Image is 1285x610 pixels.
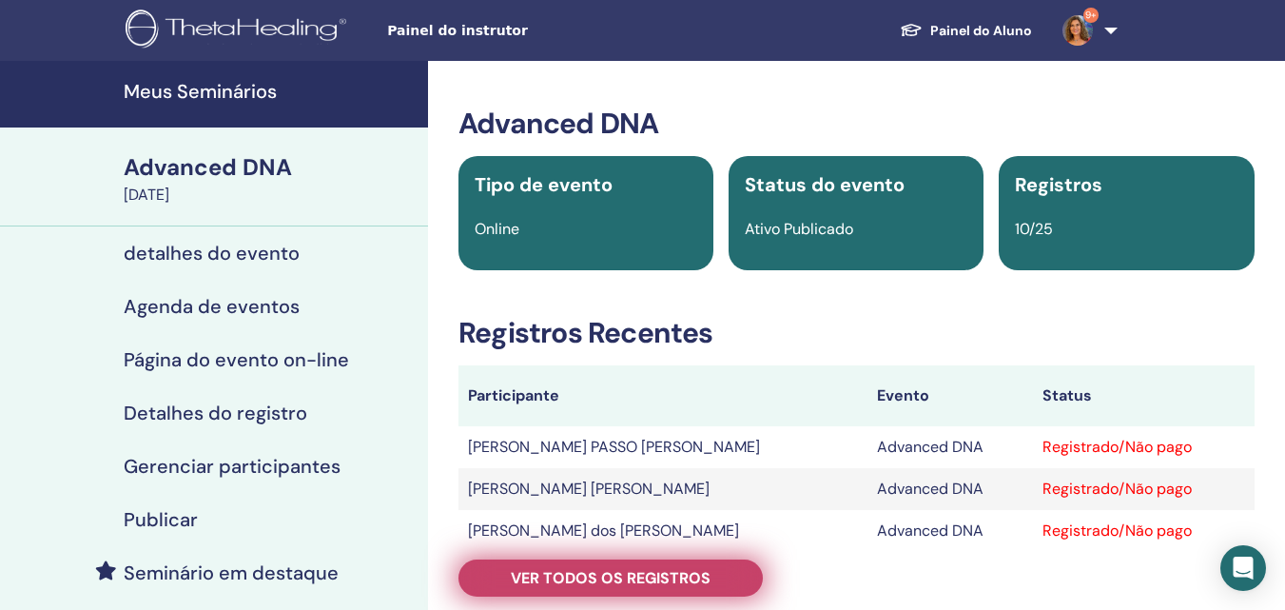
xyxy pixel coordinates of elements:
span: 10/25 [1015,219,1053,239]
img: graduation-cap-white.svg [900,22,923,38]
span: Status do evento [745,172,905,197]
h4: Publicar [124,508,198,531]
h4: Meus Seminários [124,80,417,103]
div: Registrado/Não pago [1042,520,1245,542]
h3: Registros Recentes [458,316,1255,350]
td: Advanced DNA [867,468,1033,510]
div: Open Intercom Messenger [1220,545,1266,591]
a: Painel do Aluno [885,13,1047,49]
img: logo.png [126,10,353,52]
a: Ver todos os registros [458,560,763,597]
td: [PERSON_NAME] dos [PERSON_NAME] [458,510,867,552]
h4: Página do evento on-line [124,348,349,371]
h4: Gerenciar participantes [124,455,341,478]
h4: detalhes do evento [124,242,300,265]
div: [DATE] [124,184,417,207]
th: Status [1033,365,1255,426]
th: Evento [867,365,1033,426]
h4: Agenda de eventos [124,295,300,318]
td: Advanced DNA [867,426,1033,468]
a: Advanced DNA[DATE] [112,151,428,207]
td: Advanced DNA [867,510,1033,552]
span: Tipo de evento [475,172,613,197]
div: Advanced DNA [124,151,417,184]
span: Ativo Publicado [745,219,853,239]
span: Ver todos os registros [511,568,711,588]
div: Registrado/Não pago [1042,478,1245,501]
th: Participante [458,365,867,426]
td: [PERSON_NAME] PASSO [PERSON_NAME] [458,426,867,468]
span: Painel do instrutor [387,21,672,41]
div: Registrado/Não pago [1042,436,1245,459]
h4: Seminário em destaque [124,561,339,584]
span: Online [475,219,519,239]
h3: Advanced DNA [458,107,1255,141]
img: default.jpg [1062,15,1093,46]
span: 9+ [1083,8,1099,23]
td: [PERSON_NAME] [PERSON_NAME] [458,468,867,510]
span: Registros [1015,172,1102,197]
h4: Detalhes do registro [124,402,307,424]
